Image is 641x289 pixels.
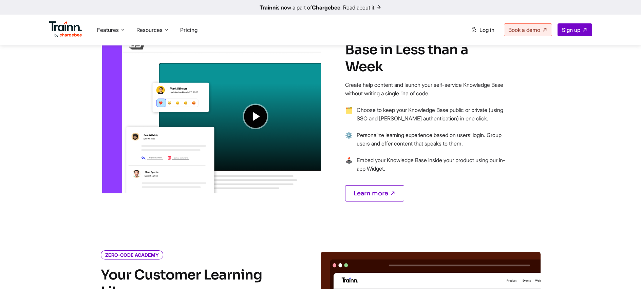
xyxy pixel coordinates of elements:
[357,106,508,123] p: Choose to keep your Knowledge Base public or private (using SSO and [PERSON_NAME] authentication)...
[345,106,353,131] span: →
[345,81,508,98] p: Create help content and launch your self-service Knowledge Base without writing a single line of ...
[467,24,498,36] a: Log in
[357,131,508,148] p: Personalize learning experience based on users’ login. Group users and offer content that speaks ...
[260,4,276,11] b: Trainn
[508,26,540,33] span: Book a demo
[345,24,508,75] h4: Launch Your Knowledge Base in Less than a Week
[558,23,592,36] a: Sign up
[562,26,580,33] span: Sign up
[345,131,353,156] span: →
[101,9,321,193] img: Group videos into a Video Hub
[97,26,119,34] span: Features
[607,256,641,289] iframe: Chat Widget
[136,26,163,34] span: Resources
[180,26,197,33] a: Pricing
[479,26,494,33] span: Log in
[504,23,552,36] a: Book a demo
[357,156,508,173] p: Embed your Knowledge Base inside your product using our in-app Widget.
[49,21,82,38] img: Trainn Logo
[345,156,353,181] span: →
[101,250,163,259] i: ZERO-CODE ACADEMY
[345,185,404,201] a: Learn more
[312,4,340,11] b: Chargebee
